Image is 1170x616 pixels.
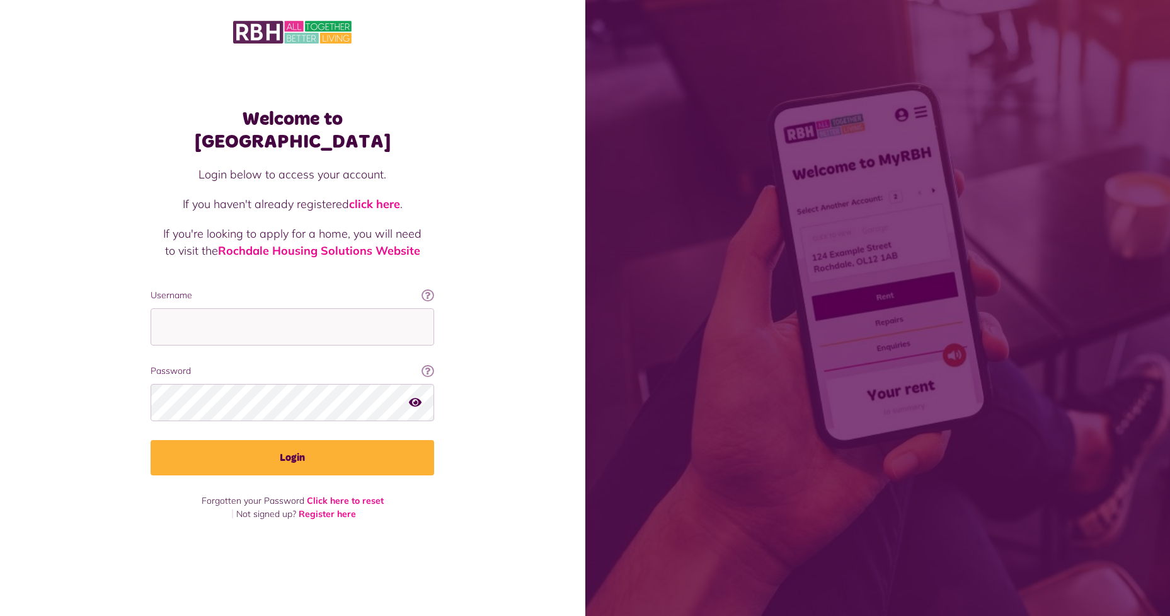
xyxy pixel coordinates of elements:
[151,289,434,302] label: Username
[163,166,422,183] p: Login below to access your account.
[202,495,304,506] span: Forgotten your Password
[163,225,422,259] p: If you're looking to apply for a home, you will need to visit the
[218,243,420,258] a: Rochdale Housing Solutions Website
[307,495,384,506] a: Click here to reset
[349,197,400,211] a: click here
[236,508,296,520] span: Not signed up?
[151,440,434,475] button: Login
[163,195,422,212] p: If you haven't already registered .
[299,508,356,520] a: Register here
[151,364,434,378] label: Password
[233,19,352,45] img: MyRBH
[151,108,434,153] h1: Welcome to [GEOGRAPHIC_DATA]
